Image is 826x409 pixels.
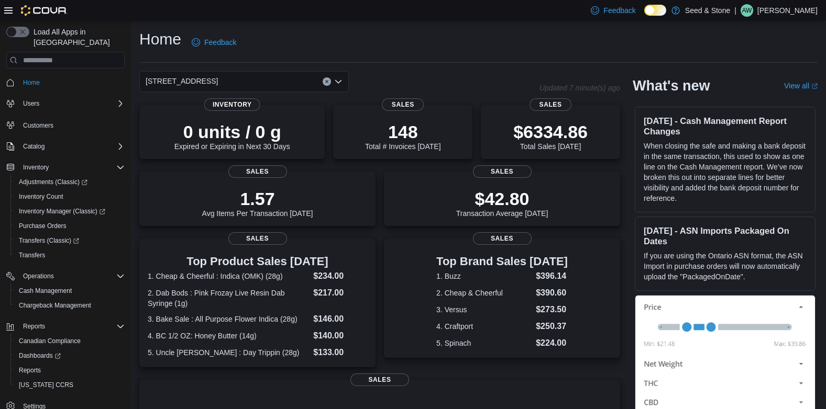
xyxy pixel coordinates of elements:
[148,314,309,324] dt: 3. Bake Sale : All Purpose Flower Indica (28g)
[742,4,752,17] span: AW
[644,116,807,137] h3: [DATE] - Cash Management Report Changes
[21,5,68,16] img: Cova
[19,76,44,89] a: Home
[350,373,409,386] span: Sales
[334,77,343,86] button: Open list of options
[539,84,620,92] p: Updated 7 minute(s) ago
[15,299,125,312] span: Chargeback Management
[2,75,129,90] button: Home
[10,189,129,204] button: Inventory Count
[10,233,129,248] a: Transfers (Classic)
[456,188,548,209] p: $42.80
[513,121,588,151] div: Total Sales [DATE]
[734,4,736,17] p: |
[811,83,818,89] svg: External link
[15,379,125,391] span: Washington CCRS
[148,331,309,341] dt: 4. BC 1/2 OZ: Honey Butter (14g)
[15,234,83,247] a: Transfers (Classic)
[202,188,313,209] p: 1.57
[19,301,91,310] span: Chargeback Management
[19,97,43,110] button: Users
[644,141,807,203] p: When closing the safe and making a bank deposit in the same transaction, this used to show as one...
[19,161,125,174] span: Inventory
[10,175,129,189] a: Adjustments (Classic)
[23,121,53,130] span: Customers
[19,366,41,374] span: Reports
[188,32,240,53] a: Feedback
[436,255,568,268] h3: Top Brand Sales [DATE]
[2,96,129,111] button: Users
[685,4,730,17] p: Seed & Stone
[23,163,49,172] span: Inventory
[204,98,260,111] span: Inventory
[436,271,532,281] dt: 1. Buzz
[313,287,367,299] dd: $217.00
[741,4,753,17] div: Alex Wang
[365,121,440,151] div: Total # Invoices [DATE]
[313,313,367,325] dd: $146.00
[15,176,125,188] span: Adjustments (Classic)
[19,97,125,110] span: Users
[530,98,571,111] span: Sales
[15,335,125,347] span: Canadian Compliance
[204,37,236,48] span: Feedback
[15,205,109,218] a: Inventory Manager (Classic)
[15,220,71,232] a: Purchase Orders
[15,249,125,262] span: Transfers
[19,140,125,153] span: Catalog
[15,349,65,362] a: Dashboards
[436,321,532,332] dt: 4. Craftport
[365,121,440,142] p: 148
[2,160,129,175] button: Inventory
[15,285,125,297] span: Cash Management
[644,225,807,246] h3: [DATE] - ASN Imports Packaged On Dates
[15,379,78,391] a: [US_STATE] CCRS
[15,176,92,188] a: Adjustments (Classic)
[10,204,129,219] a: Inventory Manager (Classic)
[23,99,39,108] span: Users
[19,192,63,201] span: Inventory Count
[15,349,125,362] span: Dashboards
[228,232,287,245] span: Sales
[19,118,125,131] span: Customers
[148,347,309,358] dt: 5. Uncle [PERSON_NAME] : Day Trippin (28g)
[536,320,568,333] dd: $250.37
[19,207,105,215] span: Inventory Manager (Classic)
[19,178,87,186] span: Adjustments (Classic)
[473,232,532,245] span: Sales
[536,270,568,282] dd: $396.14
[10,334,129,348] button: Canadian Compliance
[19,76,125,89] span: Home
[19,161,53,174] button: Inventory
[15,364,125,377] span: Reports
[23,142,45,151] span: Catalog
[174,121,290,142] p: 0 units / 0 g
[19,119,58,132] a: Customers
[436,288,532,298] dt: 2. Cheap & Cheerful
[174,121,290,151] div: Expired or Expiring in Next 30 Days
[2,117,129,132] button: Customers
[313,330,367,342] dd: $140.00
[10,348,129,363] a: Dashboards
[313,346,367,359] dd: $133.00
[146,75,218,87] span: [STREET_ADDRESS]
[10,298,129,313] button: Chargeback Management
[15,249,49,262] a: Transfers
[603,5,635,16] span: Feedback
[456,188,548,218] div: Transaction Average [DATE]
[473,165,532,178] span: Sales
[536,337,568,349] dd: $224.00
[19,381,73,389] span: [US_STATE] CCRS
[784,82,818,90] a: View allExternal link
[536,287,568,299] dd: $390.60
[15,364,45,377] a: Reports
[15,335,85,347] a: Canadian Compliance
[19,236,79,245] span: Transfers (Classic)
[15,205,125,218] span: Inventory Manager (Classic)
[148,288,309,309] dt: 2. Dab Bods : Pink Frozay Live Resin Dab Syringe (1g)
[536,303,568,316] dd: $273.50
[2,139,129,154] button: Catalog
[139,29,181,50] h1: Home
[15,299,95,312] a: Chargeback Management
